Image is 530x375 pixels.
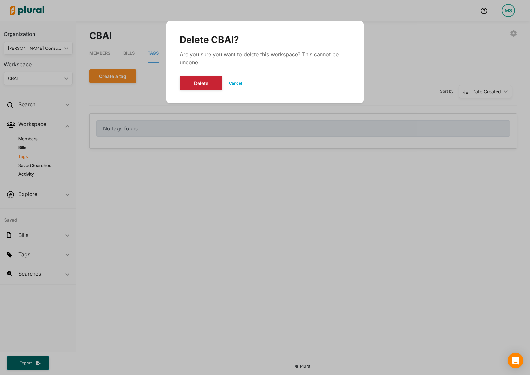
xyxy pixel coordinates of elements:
div: Are you sure you want to delete this workspace? This cannot be undone. [180,50,350,66]
div: Delete CBAI? [180,34,350,45]
button: Cancel [222,78,249,88]
div: Modal [166,21,364,103]
div: Open Intercom Messenger [508,353,523,368]
button: Delete [180,76,222,90]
